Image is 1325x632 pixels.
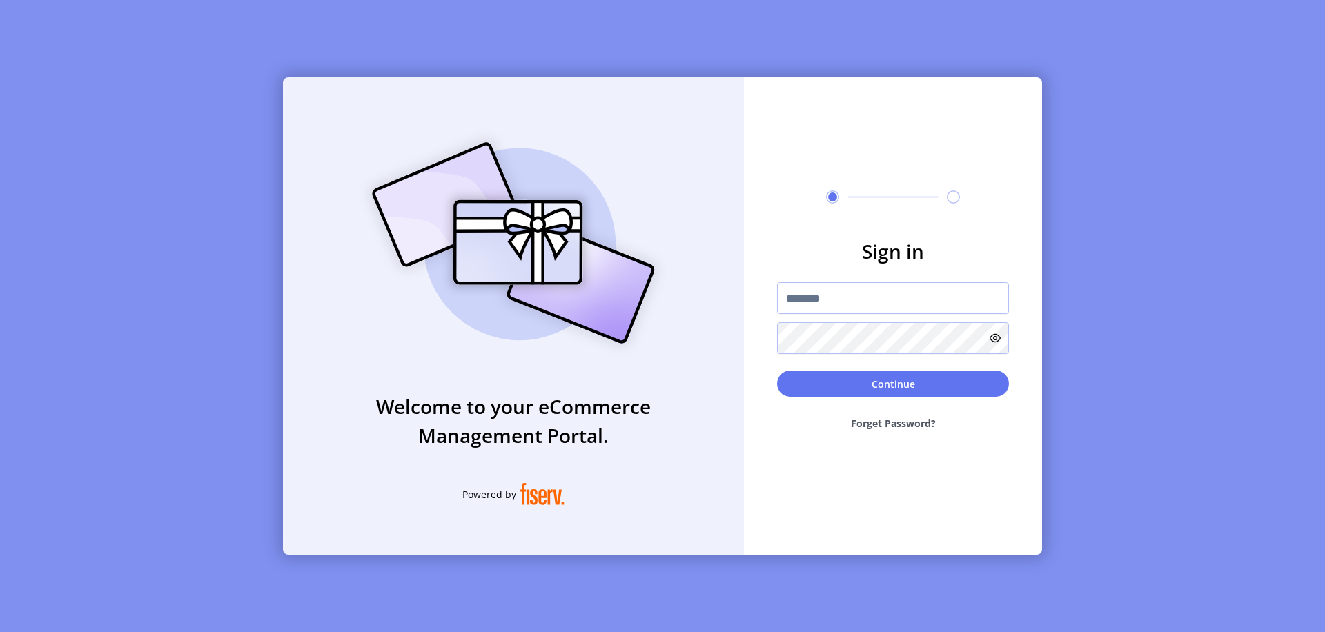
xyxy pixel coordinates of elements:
[351,127,676,359] img: card_Illustration.svg
[283,392,744,450] h3: Welcome to your eCommerce Management Portal.
[777,237,1009,266] h3: Sign in
[777,371,1009,397] button: Continue
[462,487,516,502] span: Powered by
[777,405,1009,442] button: Forget Password?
